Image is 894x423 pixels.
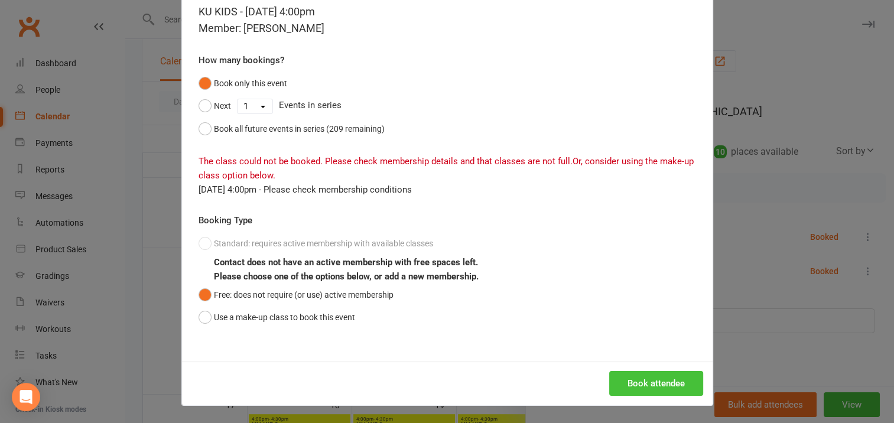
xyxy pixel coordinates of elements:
[214,122,385,135] div: Book all future events in series (209 remaining)
[199,118,385,140] button: Book all future events in series (209 remaining)
[12,383,40,411] div: Open Intercom Messenger
[199,72,287,95] button: Book only this event
[199,95,231,117] button: Next
[199,53,284,67] label: How many bookings?
[199,284,394,306] button: Free: does not require (or use) active membership
[199,306,355,328] button: Use a make-up class to book this event
[214,257,478,268] b: Contact does not have an active membership with free spaces left.
[199,213,252,227] label: Booking Type
[214,271,479,282] b: Please choose one of the options below, or add a new membership.
[199,183,696,197] div: [DATE] 4:00pm - Please check membership conditions
[199,95,696,117] div: Events in series
[609,371,703,396] button: Book attendee
[199,156,573,167] span: The class could not be booked. Please check membership details and that classes are not full.
[199,4,696,37] div: KU KIDS - [DATE] 4:00pm Member: [PERSON_NAME]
